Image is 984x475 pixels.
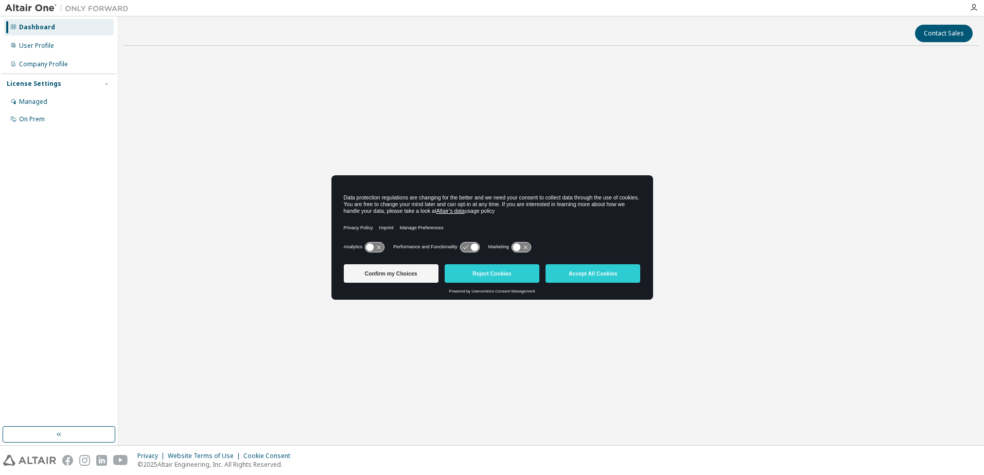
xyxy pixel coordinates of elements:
div: Privacy [137,452,168,460]
img: altair_logo.svg [3,455,56,466]
div: User Profile [19,42,54,50]
img: linkedin.svg [96,455,107,466]
div: Cookie Consent [243,452,296,460]
div: Company Profile [19,60,68,68]
button: Contact Sales [915,25,973,42]
div: On Prem [19,115,45,123]
div: Dashboard [19,23,55,31]
div: Website Terms of Use [168,452,243,460]
p: © 2025 Altair Engineering, Inc. All Rights Reserved. [137,460,296,469]
img: youtube.svg [113,455,128,466]
img: instagram.svg [79,455,90,466]
div: License Settings [7,80,61,88]
img: Altair One [5,3,134,13]
div: Managed [19,98,47,106]
img: facebook.svg [62,455,73,466]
